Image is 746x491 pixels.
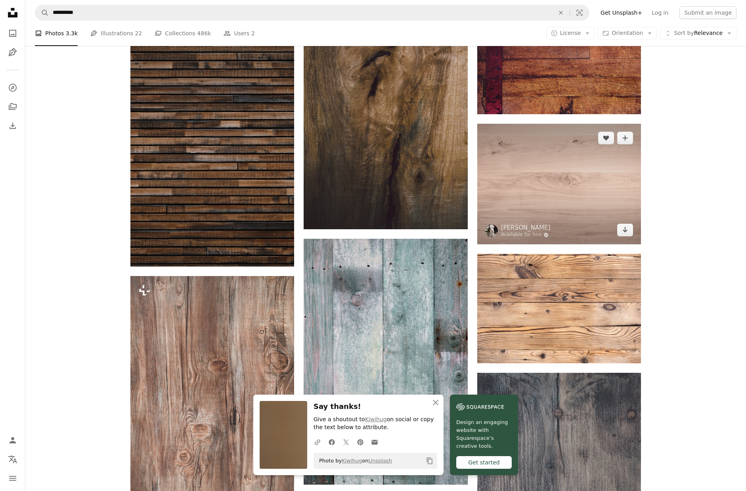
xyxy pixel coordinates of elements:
[35,5,49,20] button: Search Unsplash
[679,6,736,19] button: Submit an image
[596,6,647,19] a: Get Unsplash+
[367,434,382,450] a: Share over email
[612,30,643,36] span: Orientation
[617,224,633,236] a: Download
[598,27,657,40] button: Orientation
[353,434,367,450] a: Share on Pinterest
[314,416,437,432] p: Give a shoutout to on social or copy the text below to attribute.
[369,458,392,464] a: Unsplash
[485,224,498,237] img: Go to Simon Berger's profile
[456,401,504,413] img: file-1606177908946-d1eed1cbe4f5image
[5,451,21,467] button: Language
[674,29,723,37] span: Relevance
[304,239,467,485] img: a close up of a wooden wall with peeling paint
[155,21,211,46] a: Collections 486k
[647,6,673,19] a: Log in
[477,5,641,114] img: shallow focus photography of brown parquet flooring
[135,29,142,38] span: 22
[304,358,467,365] a: a close up of a wooden wall with peeling paint
[456,418,512,450] span: Design an engaging website with Squarespace’s creative tools.
[251,29,255,38] span: 2
[35,5,589,21] form: Find visuals sitewide
[90,21,142,46] a: Illustrations 22
[365,416,387,422] a: Kiwihug
[197,29,211,38] span: 486k
[560,30,581,36] span: License
[477,180,641,188] a: brown wooden surface with white and black textile
[552,5,570,20] button: Clear
[5,99,21,115] a: Collections
[130,395,294,402] a: a close up of a wooden surface with knots
[546,27,595,40] button: License
[5,44,21,60] a: Illustrations
[501,232,551,238] a: Available for hire
[130,21,294,267] img: a close up of a wall made of wood planks
[660,27,736,40] button: Sort byRelevance
[617,132,633,144] button: Add to Collection
[450,395,518,475] a: Design an engaging website with Squarespace’s creative tools.Get started
[130,140,294,147] a: a close up of a wall made of wood planks
[570,5,589,20] button: Visual search
[325,434,339,450] a: Share on Facebook
[477,56,641,63] a: shallow focus photography of brown parquet flooring
[5,25,21,41] a: Photos
[423,454,436,468] button: Copy to clipboard
[224,21,255,46] a: Users 2
[315,455,392,467] span: Photo by on
[5,80,21,96] a: Explore
[5,432,21,448] a: Log in / Sign up
[456,456,512,469] div: Get started
[5,5,21,22] a: Home — Unsplash
[598,132,614,144] button: Like
[304,102,467,109] a: brown wooden board with hole
[501,224,551,232] a: [PERSON_NAME]
[477,254,641,363] img: brown wooden plank in close up photography
[5,470,21,486] button: Menu
[314,401,437,412] h3: Say thanks!
[339,434,353,450] a: Share on Twitter
[342,458,362,464] a: Kiwihug
[5,118,21,134] a: Download History
[674,30,694,36] span: Sort by
[477,124,641,244] img: brown wooden surface with white and black textile
[477,305,641,312] a: brown wooden plank in close up photography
